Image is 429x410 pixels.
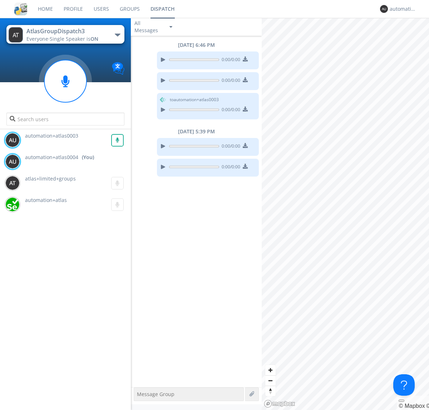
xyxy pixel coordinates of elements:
img: 373638.png [5,154,20,169]
img: cddb5a64eb264b2086981ab96f4c1ba7 [14,3,27,15]
span: 0:00 / 0:00 [219,143,240,151]
button: Zoom in [265,365,276,375]
span: Zoom out [265,376,276,386]
a: Mapbox [399,403,425,409]
span: 0:00 / 0:00 [219,77,240,85]
div: (You) [82,154,94,161]
span: 0:00 / 0:00 [219,56,240,64]
div: [DATE] 6:46 PM [131,41,262,49]
div: AtlasGroupDispatch3 [26,27,107,35]
img: download media button [243,164,248,169]
span: automation+atlas0004 [25,154,78,161]
div: Everyone · [26,35,107,43]
button: Reset bearing to north [265,386,276,396]
img: download media button [243,56,248,61]
a: Mapbox logo [264,400,295,408]
span: Single Speaker is [50,35,98,42]
span: to automation+atlas0003 [170,97,219,103]
span: automation+atlas [25,197,67,203]
div: automation+atlas0004 [390,5,416,13]
span: automation+atlas0003 [25,132,78,139]
button: Zoom out [265,375,276,386]
img: caret-down-sm.svg [169,26,172,28]
img: 373638.png [5,176,20,190]
iframe: Toggle Customer Support [393,374,415,396]
img: 373638.png [9,27,23,43]
input: Search users [6,113,124,125]
img: download media button [243,143,248,148]
img: 373638.png [380,5,388,13]
span: 0:00 / 0:00 [219,164,240,172]
span: atlas+limited+groups [25,175,76,182]
button: AtlasGroupDispatch3Everyone·Single Speaker isON [6,25,124,44]
div: All Messages [134,20,163,34]
div: [DATE] 5:39 PM [131,128,262,135]
button: Toggle attribution [399,400,404,402]
span: 0:00 / 0:00 [219,107,240,114]
img: d2d01cd9b4174d08988066c6d424eccd [5,197,20,212]
img: download media button [243,77,248,82]
img: Translation enabled [112,62,124,75]
img: download media button [243,107,248,112]
span: ON [90,35,98,42]
img: 373638.png [5,133,20,147]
